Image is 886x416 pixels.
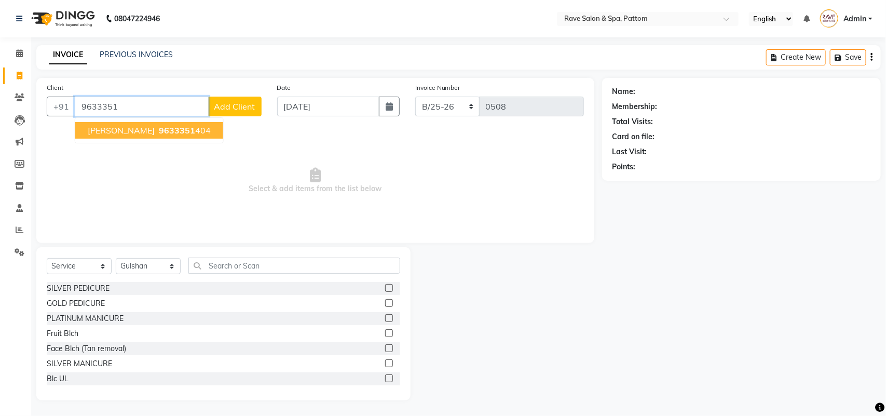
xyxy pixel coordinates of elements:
div: PLATINUM MANICURE [47,313,124,324]
span: Admin [843,14,866,24]
div: Last Visit: [612,146,647,157]
a: PREVIOUS INVOICES [100,50,173,59]
div: Total Visits: [612,116,653,127]
div: SILVER PEDICURE [47,283,110,294]
span: Select & add items from the list below [47,129,584,233]
ngb-highlight: 404 [157,125,211,136]
span: [PERSON_NAME] [88,125,155,136]
input: Search or Scan [188,258,400,274]
div: Blc UL [47,373,69,384]
button: Add Client [208,97,262,116]
button: Create New [766,49,826,65]
div: Face Blch (Tan removal) [47,343,126,354]
label: Client [47,83,63,92]
span: 9633351 [159,125,195,136]
label: Date [277,83,291,92]
div: GOLD PEDICURE [47,298,105,309]
div: Fruit Blch [47,328,78,339]
div: Name: [612,86,636,97]
div: Points: [612,162,636,172]
button: Save [830,49,866,65]
input: Search by Name/Mobile/Email/Code [75,97,209,116]
div: Membership: [612,101,658,112]
img: Admin [820,9,838,28]
label: Invoice Number [415,83,460,92]
span: Add Client [214,101,255,112]
b: 08047224946 [114,4,160,33]
img: logo [26,4,98,33]
div: SILVER MANICURE [47,358,112,369]
button: +91 [47,97,76,116]
a: INVOICE [49,46,87,64]
div: Card on file: [612,131,655,142]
